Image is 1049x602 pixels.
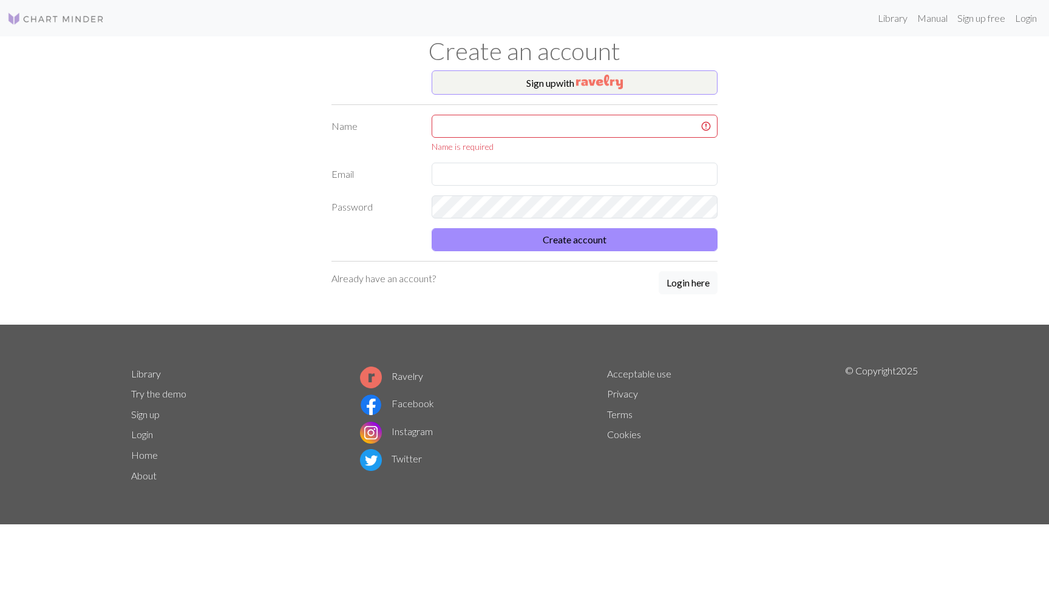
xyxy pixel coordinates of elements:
[7,12,104,26] img: Logo
[360,453,422,464] a: Twitter
[607,428,641,440] a: Cookies
[360,370,423,382] a: Ravelry
[124,36,925,66] h1: Create an account
[360,397,434,409] a: Facebook
[432,140,718,153] div: Name is required
[845,364,918,486] p: © Copyright 2025
[576,75,623,89] img: Ravelry
[131,428,153,440] a: Login
[432,228,718,251] button: Create account
[324,115,424,153] label: Name
[331,271,436,286] p: Already have an account?
[912,6,952,30] a: Manual
[952,6,1010,30] a: Sign up free
[659,271,718,296] a: Login here
[131,449,158,461] a: Home
[360,394,382,416] img: Facebook logo
[131,470,157,481] a: About
[324,163,424,186] label: Email
[607,368,671,379] a: Acceptable use
[360,425,433,437] a: Instagram
[607,408,633,420] a: Terms
[659,271,718,294] button: Login here
[360,422,382,444] img: Instagram logo
[360,367,382,388] img: Ravelry logo
[1010,6,1042,30] a: Login
[432,70,718,95] button: Sign upwith
[873,6,912,30] a: Library
[324,195,424,218] label: Password
[131,368,161,379] a: Library
[360,449,382,471] img: Twitter logo
[607,388,638,399] a: Privacy
[131,388,186,399] a: Try the demo
[131,408,160,420] a: Sign up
